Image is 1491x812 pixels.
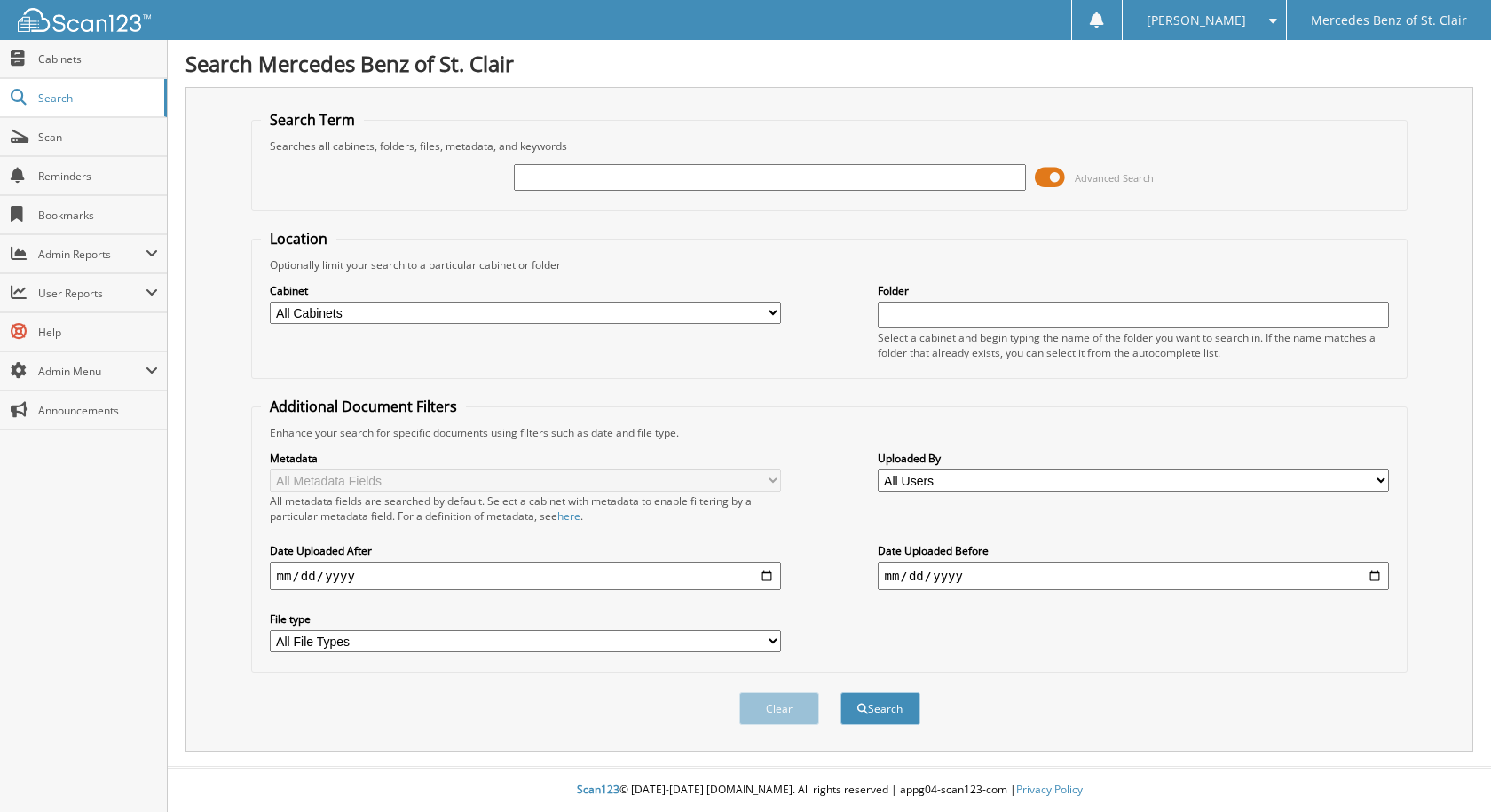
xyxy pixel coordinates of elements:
[577,782,619,797] span: Scan123
[878,543,1390,558] label: Date Uploaded Before
[840,692,920,725] button: Search
[38,51,158,67] span: Cabinets
[1311,15,1467,26] span: Mercedes Benz of St. Clair
[38,403,158,418] span: Announcements
[878,451,1390,466] label: Uploaded By
[38,169,158,184] span: Reminders
[1147,15,1246,26] span: [PERSON_NAME]
[261,110,364,130] legend: Search Term
[270,611,782,627] label: File type
[38,286,146,301] span: User Reports
[270,283,782,298] label: Cabinet
[168,769,1491,812] div: © [DATE]-[DATE] [DOMAIN_NAME]. All rights reserved | appg04-scan123-com |
[38,91,155,106] span: Search
[18,8,151,32] img: scan123-logo-white.svg
[878,283,1390,298] label: Folder
[270,493,782,524] div: All metadata fields are searched by default. Select a cabinet with metadata to enable filtering b...
[557,508,580,524] a: here
[270,543,782,558] label: Date Uploaded After
[878,562,1390,590] input: end
[261,257,1399,272] div: Optionally limit your search to a particular cabinet or folder
[261,397,466,416] legend: Additional Document Filters
[38,208,158,223] span: Bookmarks
[38,130,158,145] span: Scan
[739,692,819,725] button: Clear
[1075,171,1154,185] span: Advanced Search
[261,229,336,248] legend: Location
[185,49,1473,78] h1: Search Mercedes Benz of St. Clair
[261,425,1399,440] div: Enhance your search for specific documents using filters such as date and file type.
[878,330,1390,360] div: Select a cabinet and begin typing the name of the folder you want to search in. If the name match...
[270,451,782,466] label: Metadata
[261,138,1399,154] div: Searches all cabinets, folders, files, metadata, and keywords
[38,325,158,340] span: Help
[38,247,146,262] span: Admin Reports
[1016,782,1083,797] a: Privacy Policy
[270,562,782,590] input: start
[38,364,146,379] span: Admin Menu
